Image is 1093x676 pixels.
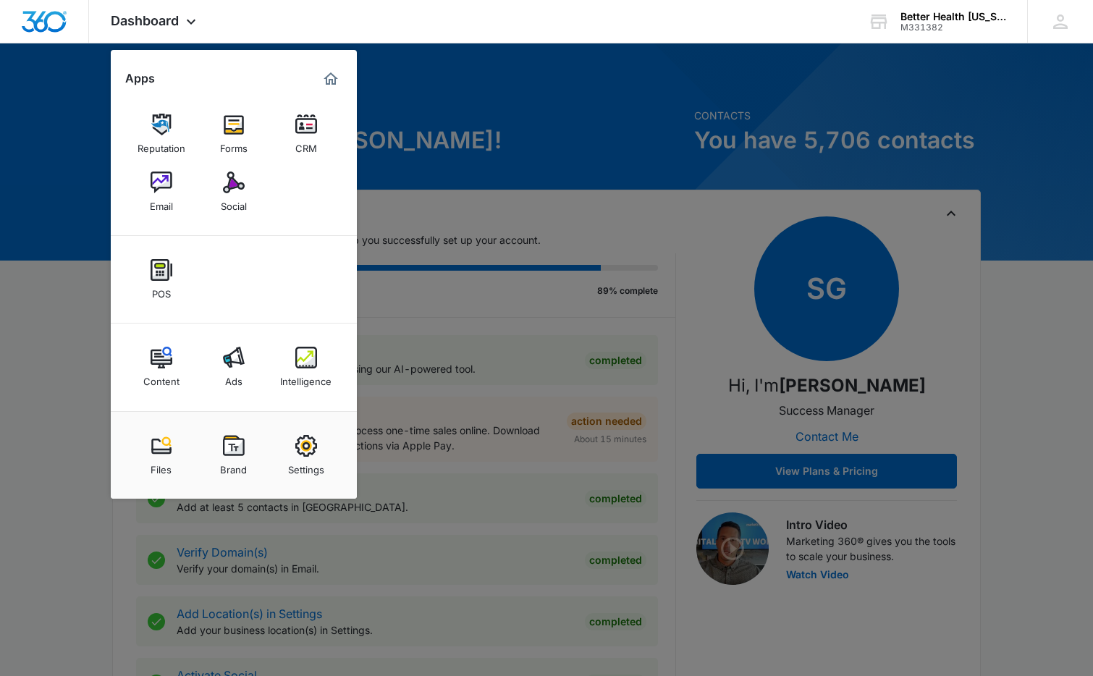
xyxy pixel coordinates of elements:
[151,457,172,476] div: Files
[280,368,332,387] div: Intelligence
[220,135,248,154] div: Forms
[206,106,261,161] a: Forms
[295,135,317,154] div: CRM
[134,428,189,483] a: Files
[134,252,189,307] a: POS
[288,457,324,476] div: Settings
[220,457,247,476] div: Brand
[111,13,179,28] span: Dashboard
[143,368,180,387] div: Content
[134,164,189,219] a: Email
[279,339,334,394] a: Intelligence
[150,193,173,212] div: Email
[125,72,155,85] h2: Apps
[138,135,185,154] div: Reputation
[221,193,247,212] div: Social
[134,106,189,161] a: Reputation
[279,106,334,161] a: CRM
[206,164,261,219] a: Social
[900,22,1006,33] div: account id
[225,368,242,387] div: Ads
[206,428,261,483] a: Brand
[279,428,334,483] a: Settings
[900,11,1006,22] div: account name
[152,281,171,300] div: POS
[134,339,189,394] a: Content
[206,339,261,394] a: Ads
[319,67,342,90] a: Marketing 360® Dashboard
